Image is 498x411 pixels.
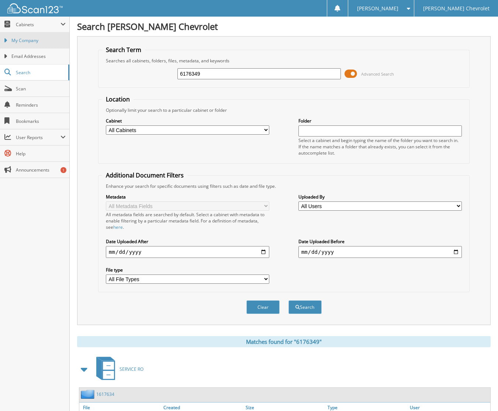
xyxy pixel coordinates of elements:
a: 1617634 [96,391,114,397]
span: Reminders [16,102,66,108]
label: Metadata [106,194,269,200]
label: Cabinet [106,118,269,124]
legend: Location [102,95,134,103]
button: Clear [246,300,280,314]
span: Bookmarks [16,118,66,124]
h1: Search [PERSON_NAME] Chevrolet [77,20,491,32]
a: here [113,224,123,230]
a: SERVICE RO [92,355,143,384]
button: Search [288,300,322,314]
span: SERVICE RO [120,366,143,372]
div: Optionally limit your search to a particular cabinet or folder [102,107,466,113]
span: User Reports [16,134,60,141]
div: Select a cabinet and begin typing the name of the folder you want to search in. If the name match... [298,137,462,156]
span: [PERSON_NAME] Chevrolet [423,6,490,11]
span: Announcements [16,167,66,173]
label: Folder [298,118,462,124]
label: File type [106,267,269,273]
span: Help [16,151,66,157]
legend: Additional Document Filters [102,171,187,179]
div: All metadata fields are searched by default. Select a cabinet with metadata to enable filtering b... [106,211,269,230]
label: Date Uploaded After [106,238,269,245]
label: Uploaded By [298,194,462,200]
span: My Company [11,37,66,44]
span: Email Addresses [11,53,66,60]
label: Date Uploaded Before [298,238,462,245]
legend: Search Term [102,46,145,54]
div: Searches all cabinets, folders, files, metadata, and keywords [102,58,466,64]
input: end [298,246,462,258]
input: start [106,246,269,258]
span: Advanced Search [361,71,394,77]
img: scan123-logo-white.svg [7,3,63,13]
div: Enhance your search for specific documents using filters such as date and file type. [102,183,466,189]
img: folder2.png [81,390,96,399]
span: [PERSON_NAME] [357,6,398,11]
span: Cabinets [16,21,60,28]
span: Search [16,69,65,76]
span: Scan [16,86,66,92]
div: Matches found for "6176349" [77,336,491,347]
div: 1 [60,167,66,173]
